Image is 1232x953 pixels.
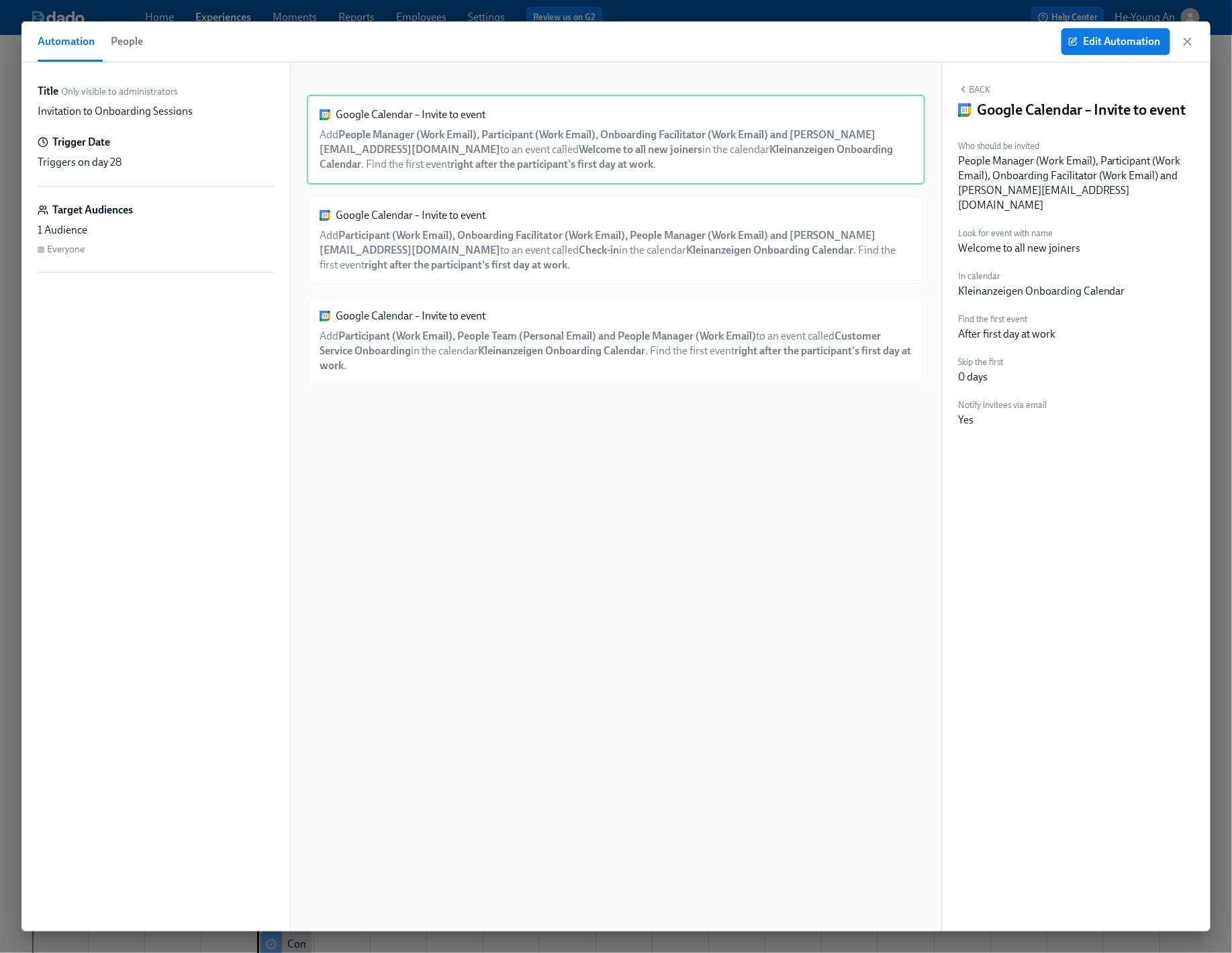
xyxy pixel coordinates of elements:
[52,135,110,150] h6: Trigger Date
[958,413,974,428] div: Yes
[111,32,143,51] span: People
[958,327,1055,342] div: After first day at work
[38,155,274,170] div: Triggers on day 28
[1061,28,1170,55] button: Edit Automation
[958,370,988,385] div: 0 days
[958,312,1055,327] label: Find the first event
[1071,35,1161,48] span: Edit Automation
[38,32,95,51] span: Automation
[958,355,1003,370] label: Skip the first
[38,84,58,99] label: Title
[307,95,925,185] div: Google Calendar – Invite to eventAddPeople Manager (Work Email), Participant (Work Email), Onboar...
[958,284,1125,299] div: Kleinanzeigen Onboarding Calendar
[307,195,925,285] div: Google Calendar – Invite to eventAddParticipant (Work Email), Onboarding Facilitator (Work Email)...
[47,243,85,256] div: Everyone
[977,100,1186,120] h4: Google Calendar – Invite to event
[52,203,133,217] h6: Target Audiences
[958,84,990,95] button: Back
[958,139,1194,154] label: Who should be invited
[958,154,1194,213] div: People Manager (Work Email), Participant (Work Email), Onboarding Facilitator (Work Email) and [P...
[61,85,178,98] span: Only visible to administrators
[307,296,925,386] div: Google Calendar – Invite to eventAddParticipant (Work Email), People Team (Personal Email) and Pe...
[958,398,1047,413] label: Notify invitees via email
[38,223,274,238] div: 1 Audience
[958,241,1080,256] div: Welcome to all new joiners
[958,269,1125,284] label: In calendar
[38,104,193,119] p: Invitation to Onboarding Sessions
[958,226,1080,241] label: Look for event with name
